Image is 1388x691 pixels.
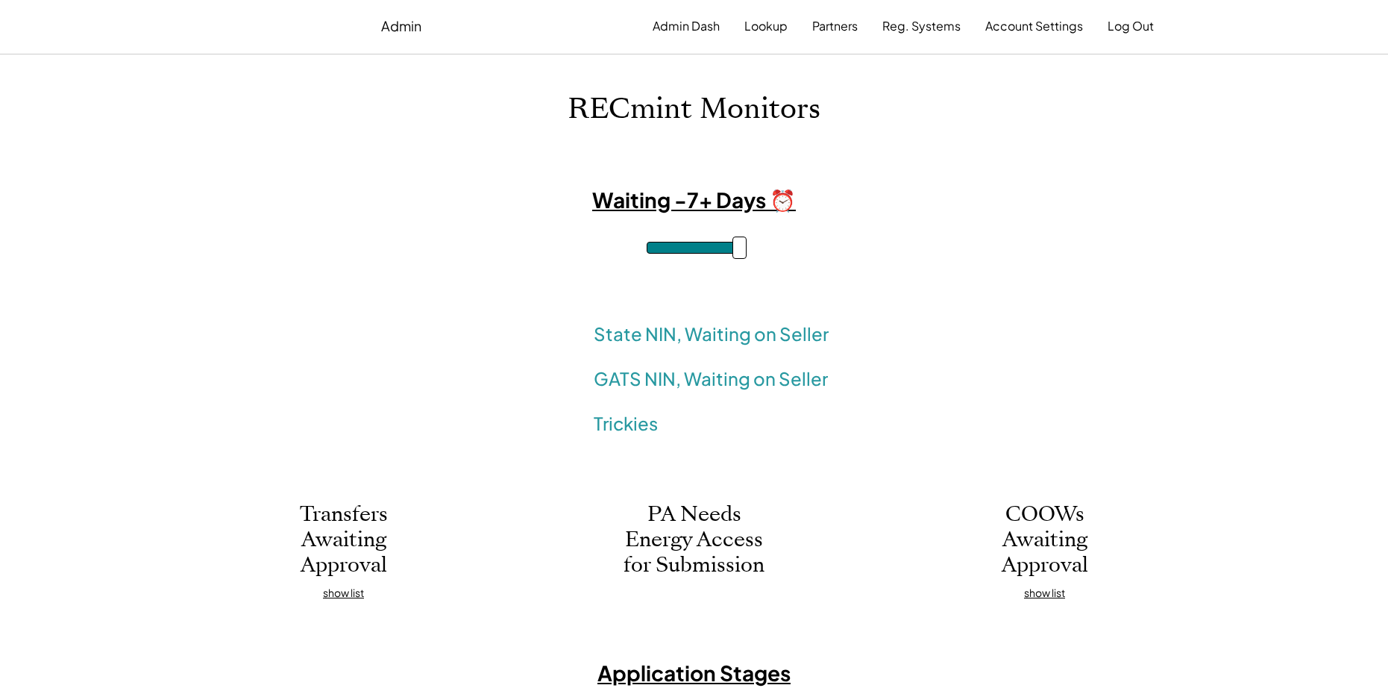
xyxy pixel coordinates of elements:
img: yH5BAEAAAAALAAAAAABAAEAAAIBRAA7 [235,17,359,36]
a: Trickies [594,411,658,437]
button: Partners [812,11,858,41]
button: Account Settings [985,11,1083,41]
button: Lookup [744,11,788,41]
h2: COOWs Awaiting Approval [970,502,1119,578]
div: Admin [381,17,421,34]
h1: RECmint Monitors [568,92,820,127]
a: State NIN, Waiting on Seller [594,322,829,347]
button: Reg. Systems [882,11,961,41]
a: GATS NIN, Waiting on Seller [594,366,828,392]
h2: PA Needs Energy Access for Submission [620,502,769,578]
h2: Transfers Awaiting Approval [269,502,418,578]
button: Log Out [1108,11,1154,41]
u: show list [1024,586,1065,599]
button: Admin Dash [653,11,720,41]
u: show list [323,586,364,599]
